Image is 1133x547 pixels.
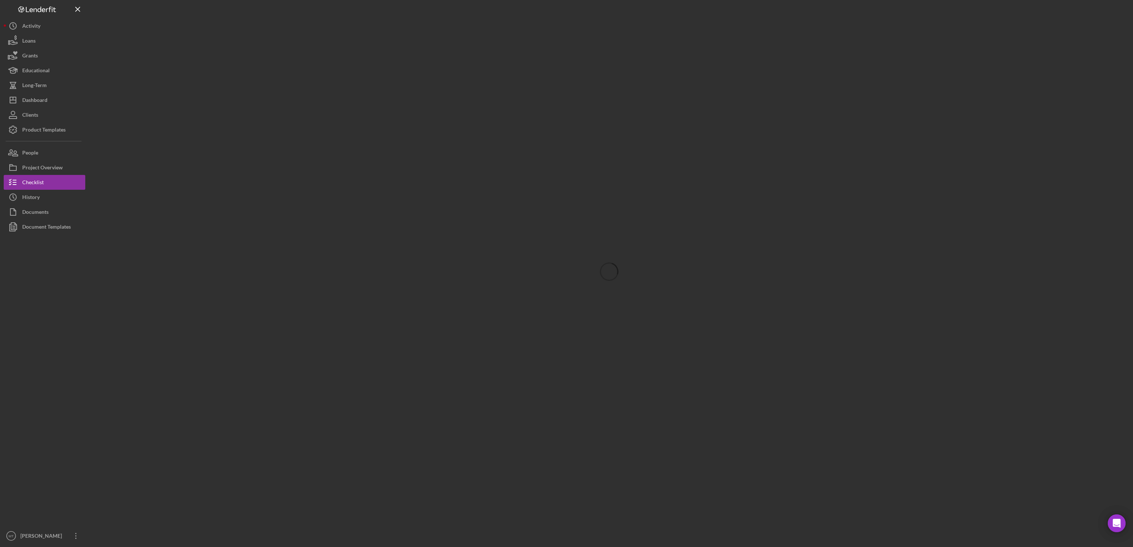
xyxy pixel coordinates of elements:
button: Document Templates [4,219,85,234]
button: Clients [4,107,85,122]
button: Activity [4,19,85,33]
div: [PERSON_NAME] [19,528,67,545]
button: MT[PERSON_NAME] [4,528,85,543]
button: Grants [4,48,85,63]
button: Long-Term [4,78,85,93]
div: Long-Term [22,78,47,95]
div: Clients [22,107,38,124]
button: Dashboard [4,93,85,107]
div: Activity [22,19,40,35]
div: Open Intercom Messenger [1108,514,1126,532]
div: Educational [22,63,50,80]
button: Documents [4,205,85,219]
div: Project Overview [22,160,63,177]
div: Document Templates [22,219,71,236]
button: Loans [4,33,85,48]
div: Checklist [22,175,44,192]
div: People [22,145,38,162]
button: Educational [4,63,85,78]
button: Checklist [4,175,85,190]
div: Documents [22,205,49,221]
text: MT [9,534,14,538]
div: Loans [22,33,36,50]
button: Product Templates [4,122,85,137]
div: Grants [22,48,38,65]
div: History [22,190,40,206]
div: Product Templates [22,122,66,139]
button: People [4,145,85,160]
button: History [4,190,85,205]
div: Dashboard [22,93,47,109]
button: Project Overview [4,160,85,175]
